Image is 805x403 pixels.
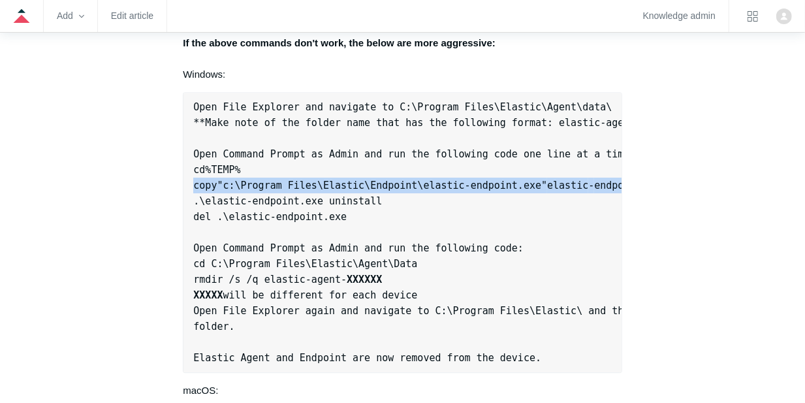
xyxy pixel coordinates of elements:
span: Elastic Agent and Endpoint are now removed from the device. [193,352,541,364]
span: . [300,195,306,207]
span: . [193,195,199,207]
span: . [323,211,329,223]
zd-hc-trigger: Add [57,12,84,20]
span: - [270,211,276,223]
strong: If the above commands don't work, the below are more aggressive: [183,37,496,48]
p: Windows: [183,35,622,82]
span: . [217,211,223,223]
span: % [235,164,241,176]
span: Open File Explorer and navigate to C:\Program Files\Elastic\Agent\data\ **Make note of the folder... [193,101,736,332]
a: Edit article [111,12,153,20]
span: % [205,164,211,176]
img: user avatar [776,8,792,24]
span: del [193,211,211,223]
span: - [588,180,594,191]
span: "c:\Program Files\Elastic\Endpoint\elastic-endpoint.exe" [217,180,547,191]
span: - [247,195,253,207]
strong: XXXXXX [347,274,382,285]
zd-hc-trigger: Click your profile icon to open the profile menu [776,8,792,24]
p: macOS: [183,383,622,398]
strong: XXXXX [193,289,223,301]
a: Knowledge admin [643,12,716,20]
